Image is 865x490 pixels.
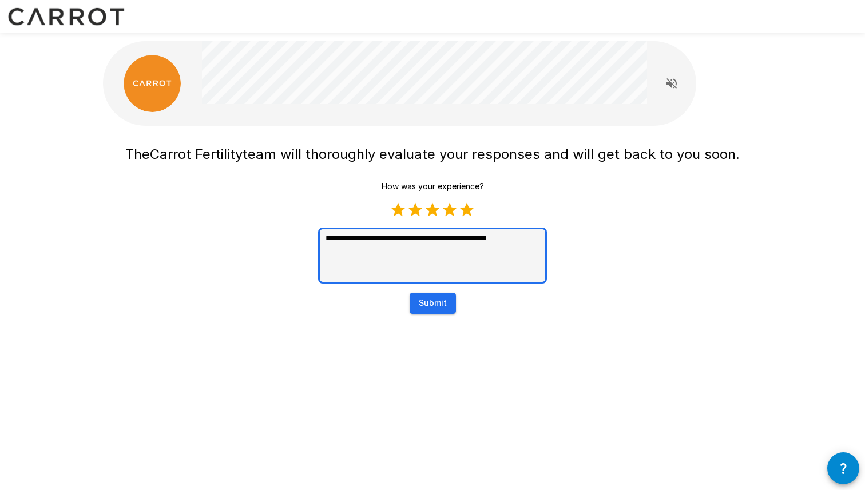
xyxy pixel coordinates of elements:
button: Read questions aloud [660,72,683,95]
button: Submit [410,293,456,314]
span: Carrot Fertility [150,146,243,162]
p: How was your experience? [382,181,484,192]
span: team will thoroughly evaluate your responses and will get back to you soon. [243,146,740,162]
span: The [125,146,150,162]
img: carrot_logo.png [124,55,181,112]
